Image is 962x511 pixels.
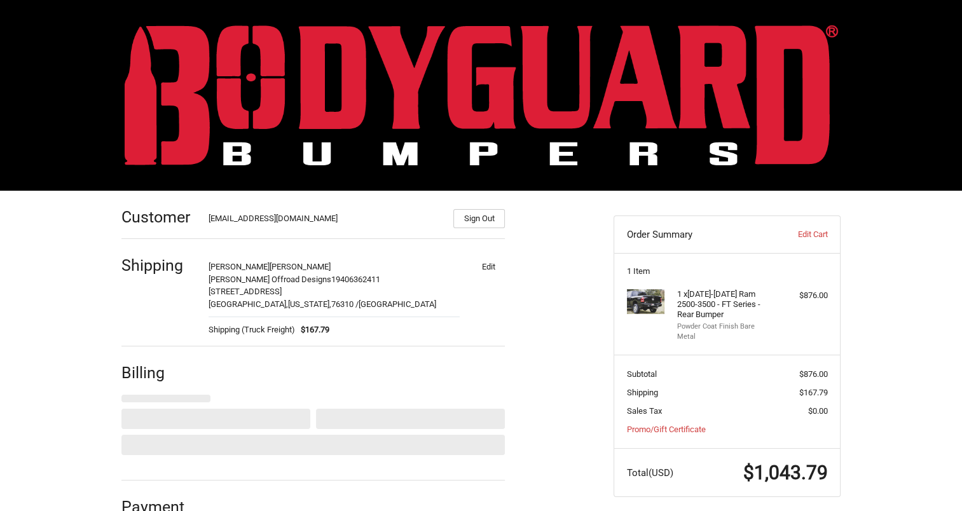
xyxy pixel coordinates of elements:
[359,299,436,309] span: [GEOGRAPHIC_DATA]
[288,299,331,309] span: [US_STATE],
[778,289,828,302] div: $876.00
[209,287,282,296] span: [STREET_ADDRESS]
[331,299,359,309] span: 76310 /
[627,388,658,397] span: Shipping
[121,207,196,227] h2: Customer
[627,369,657,379] span: Subtotal
[627,425,706,434] a: Promo/Gift Certificate
[764,228,827,241] a: Edit Cart
[677,322,774,343] li: Powder Coat Finish Bare Metal
[799,388,828,397] span: $167.79
[677,289,774,320] h4: 1 x [DATE]-[DATE] Ram 2500-3500 - FT Series - Rear Bumper
[743,461,828,484] span: $1,043.79
[331,275,380,284] span: 19406362411
[627,228,765,241] h3: Order Summary
[209,212,441,228] div: [EMAIL_ADDRESS][DOMAIN_NAME]
[270,262,331,271] span: [PERSON_NAME]
[121,363,196,383] h2: Billing
[808,406,828,416] span: $0.00
[121,255,196,275] h2: Shipping
[472,257,505,275] button: Edit
[898,450,962,511] iframe: Chat Widget
[627,467,673,479] span: Total (USD)
[209,262,270,271] span: [PERSON_NAME]
[799,369,828,379] span: $876.00
[627,266,828,276] h3: 1 Item
[453,209,505,228] button: Sign Out
[209,299,288,309] span: [GEOGRAPHIC_DATA],
[295,324,330,336] span: $167.79
[627,406,662,416] span: Sales Tax
[209,324,295,336] span: Shipping (Truck Freight)
[125,25,838,165] img: BODYGUARD BUMPERS
[209,275,331,284] span: [PERSON_NAME] Offroad Designs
